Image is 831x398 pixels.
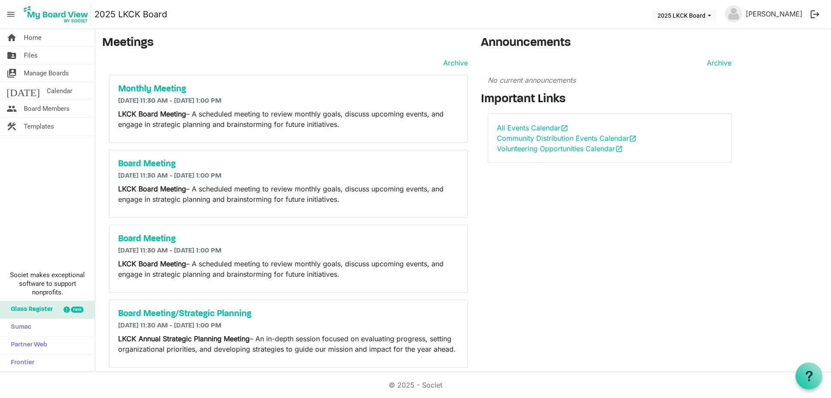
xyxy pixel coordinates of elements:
p: – A scheduled meeting to review monthly goals, discuss upcoming events, and engage in strategic p... [118,184,459,204]
a: 2025 LKCK Board [94,6,167,23]
span: Glass Register [6,301,53,318]
span: [DATE] [6,82,40,100]
span: Frontier [6,354,34,372]
span: people [6,100,17,117]
p: – A scheduled meeting to review monthly goals, discuss upcoming events, and engage in strategic p... [118,259,459,279]
span: open_in_new [629,135,637,142]
h3: Important Links [481,92,738,107]
span: Partner Web [6,337,47,354]
p: No current announcements [488,75,731,85]
a: Monthly Meeting [118,84,459,94]
span: construction [6,118,17,135]
span: Manage Boards [24,65,69,82]
a: © 2025 - Societ [389,381,442,389]
strong: LKCK Annual Strategic Planning Meeting [118,334,250,343]
strong: LKCK Board Meeting [118,110,186,118]
a: Archive [703,58,731,68]
span: open_in_new [560,124,568,132]
span: Calendar [47,82,72,100]
span: folder_shared [6,47,17,64]
a: My Board View Logo [21,3,94,25]
span: switch_account [6,65,17,82]
span: home [6,29,17,46]
a: Archive [440,58,468,68]
strong: LKCK Board Meeting [118,259,186,268]
a: Board Meeting [118,159,459,169]
a: Board Meeting [118,234,459,244]
a: [PERSON_NAME] [742,5,806,23]
h6: [DATE] 11:30 AM - [DATE] 1:00 PM [118,247,459,255]
h3: Announcements [481,36,738,51]
span: Board Members [24,100,70,117]
h6: [DATE] 11:30 AM - [DATE] 1:00 PM [118,172,459,180]
img: My Board View Logo [21,3,91,25]
a: Community Distribution Events Calendaropen_in_new [497,134,637,142]
div: new [71,307,84,313]
a: Volunteering Opportunities Calendaropen_in_new [497,144,623,153]
span: Templates [24,118,54,135]
h6: [DATE] 11:30 AM - [DATE] 1:00 PM [118,322,459,330]
span: Societ makes exceptional software to support nonprofits. [4,271,91,297]
span: menu [3,6,19,23]
strong: LKCK Board Meeting [118,184,186,193]
h6: [DATE] 11:30 AM - [DATE] 1:00 PM [118,97,459,105]
h3: Meetings [102,36,468,51]
img: no-profile-picture.svg [725,5,742,23]
button: 2025 LKCK Board dropdownbutton [652,9,717,21]
span: Sumac [6,319,31,336]
button: logout [806,5,824,23]
p: – An in-depth session focused on evaluating progress, setting organizational priorities, and deve... [118,333,459,354]
span: open_in_new [615,145,623,153]
a: All Events Calendaropen_in_new [497,123,568,132]
a: Board Meeting/Strategic Planning [118,309,459,319]
span: Home [24,29,42,46]
p: – A scheduled meeting to review monthly goals, discuss upcoming events, and engage in strategic p... [118,109,459,129]
span: Files [24,47,38,64]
